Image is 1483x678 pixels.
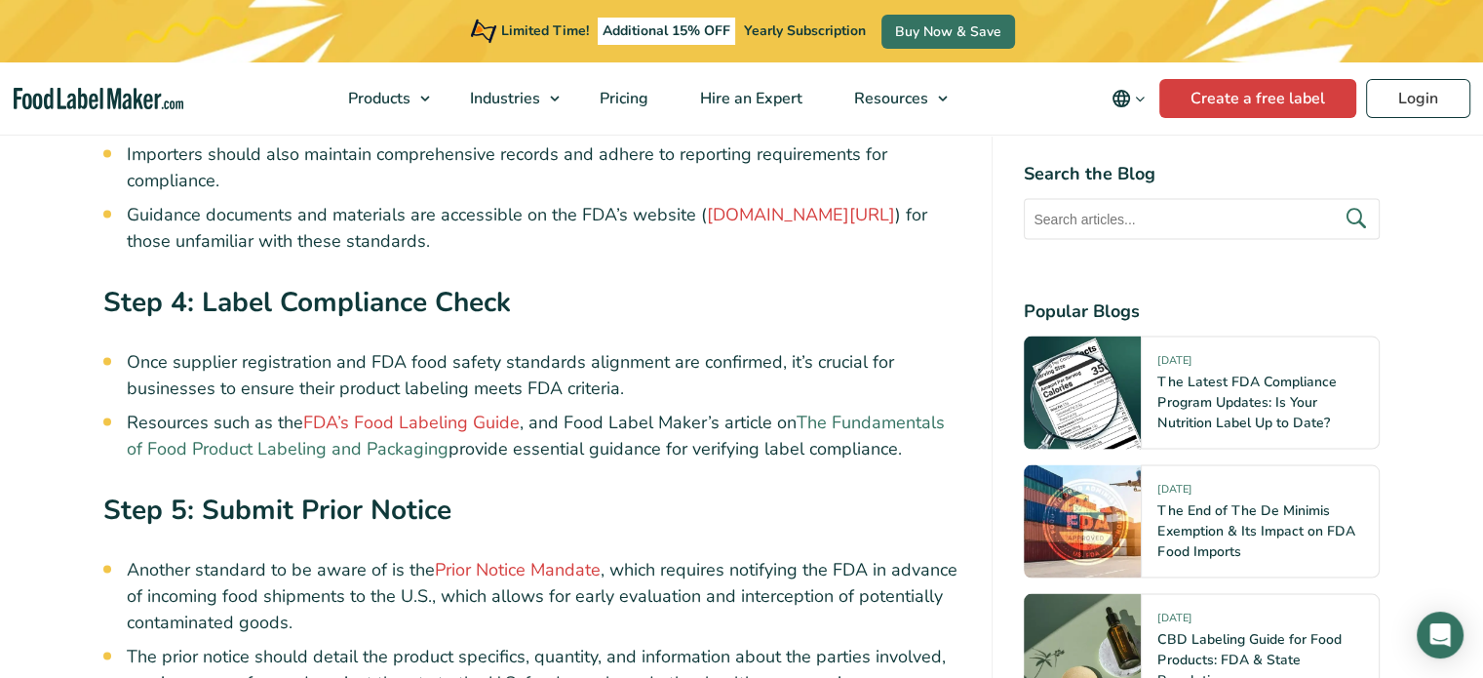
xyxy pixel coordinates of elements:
span: Industries [464,88,542,109]
span: Yearly Subscription [744,21,866,40]
a: Industries [445,62,569,135]
li: Another standard to be aware of is the , which requires notifying the FDA in advance of incoming ... [127,557,961,636]
a: Hire an Expert [675,62,824,135]
a: Buy Now & Save [881,15,1015,49]
a: Prior Notice Mandate [435,558,601,581]
li: Importers should also maintain comprehensive records and adhere to reporting requirements for com... [127,141,961,194]
h4: Popular Blogs [1024,298,1380,324]
span: Pricing [594,88,650,109]
a: The Fundamentals of Food Product Labeling and Packaging [127,411,945,460]
strong: Step 4: Label Compliance Check [103,284,511,321]
span: [DATE] [1157,352,1190,375]
div: Open Intercom Messenger [1417,612,1463,658]
input: Search articles... [1024,198,1380,239]
a: FDA’s Food Labeling Guide [303,411,520,434]
button: Change language [1098,79,1159,118]
li: Guidance documents and materials are accessible on the FDA’s website ( ) for those unfamiliar wit... [127,202,961,255]
span: [DATE] [1157,481,1190,503]
a: The End of The De Minimis Exemption & Its Impact on FDA Food Imports [1157,500,1354,560]
a: Products [323,62,440,135]
a: Food Label Maker homepage [14,88,183,110]
span: Limited Time! [501,21,589,40]
a: The Latest FDA Compliance Program Updates: Is Your Nutrition Label Up to Date? [1157,372,1336,431]
span: Products [342,88,412,109]
span: [DATE] [1157,610,1190,632]
strong: Step 5: Submit Prior Notice [103,492,451,529]
a: Pricing [574,62,670,135]
li: Resources such as the , and Food Label Maker’s article on provide essential guidance for verifyin... [127,410,961,462]
span: Additional 15% OFF [598,18,735,45]
span: Resources [848,88,930,109]
a: Create a free label [1159,79,1356,118]
span: Hire an Expert [694,88,804,109]
a: [DOMAIN_NAME][URL] [707,203,895,226]
h4: Search the Blog [1024,160,1380,186]
a: Resources [829,62,957,135]
li: Once supplier registration and FDA food safety standards alignment are confirmed, it’s crucial fo... [127,349,961,402]
a: Login [1366,79,1470,118]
